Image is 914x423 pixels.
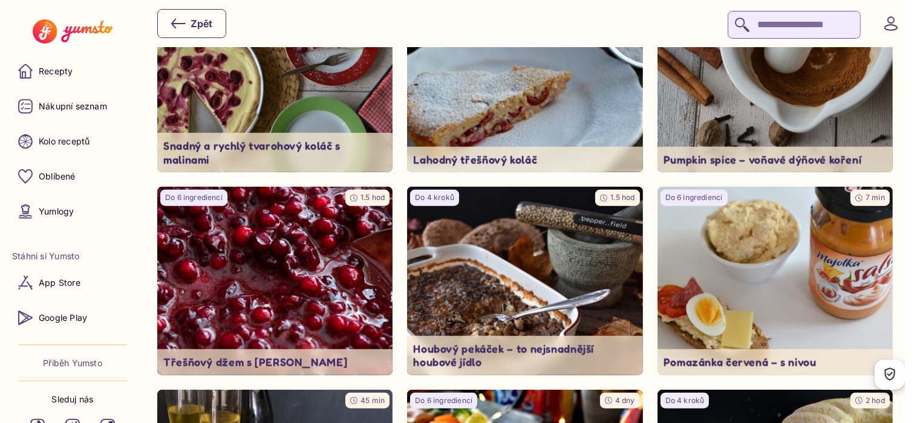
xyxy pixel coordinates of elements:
[413,153,636,167] p: Lahodný třešňový koláč
[407,187,642,375] img: undefined
[866,193,885,202] span: 7 min
[39,312,87,324] p: Google Play
[157,187,393,375] a: undefinedDo 6 ingrediencí1.5 hodTřešňový džem s [PERSON_NAME]
[665,193,723,203] p: Do 6 ingrediencí
[33,19,112,44] img: Yumsto logo
[171,16,212,31] div: Zpět
[39,135,90,147] p: Kolo receptů
[165,193,223,203] p: Do 6 ingrediencí
[664,153,887,167] p: Pumpkin spice – voňavé dýňové koření
[12,303,133,332] a: Google Play
[39,100,107,112] p: Nákupní seznam
[39,65,73,77] p: Recepty
[664,355,887,369] p: Pomazánka červená – s nivou
[157,187,393,375] img: undefined
[12,268,133,297] a: App Store
[43,357,102,369] a: Příběh Yumsto
[39,277,80,289] p: App Store
[361,193,385,202] span: 1.5 hod
[163,355,387,369] p: Třešňový džem s [PERSON_NAME]
[12,162,133,191] a: Oblíbené
[615,396,635,405] span: 4 dny
[415,396,472,406] p: Do 6 ingrediencí
[610,193,635,202] span: 1.5 hod
[12,250,133,262] li: Stáhni si Yumsto
[39,170,76,182] p: Oblíbené
[157,9,226,38] button: Zpět
[39,205,74,218] p: Yumlogy
[407,187,642,375] a: undefinedDo 4 kroků1.5 hodHoubový pekáček – to nejsnadnější houbové jídlo
[415,193,454,203] p: Do 4 kroků
[51,393,93,405] p: Sleduj nás
[361,396,385,405] span: 45 min
[866,396,885,405] span: 2 hod
[658,187,893,375] a: undefinedDo 6 ingrediencí7 minPomazánka červená – s nivou
[12,57,133,86] a: Recepty
[12,197,133,226] a: Yumlogy
[658,187,893,375] img: undefined
[665,396,705,406] p: Do 4 kroků
[12,92,133,121] a: Nákupní seznam
[12,127,133,156] a: Kolo receptů
[413,342,636,369] p: Houbový pekáček – to nejsnadnější houbové jídlo
[163,139,387,166] p: Snadný a rychlý tvarohový koláč s malinami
